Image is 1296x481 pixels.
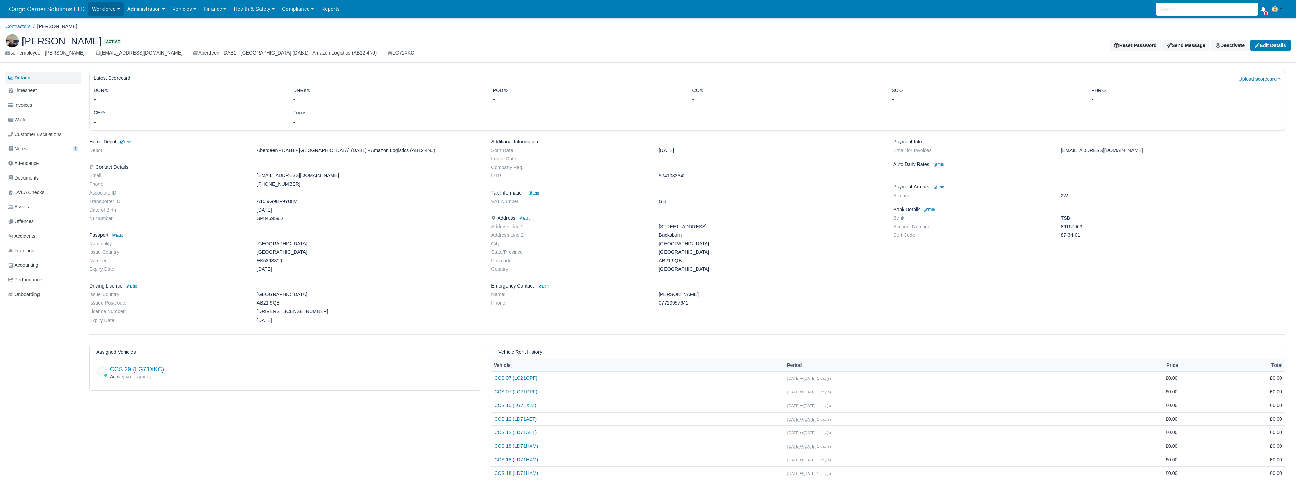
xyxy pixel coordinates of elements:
[654,300,888,306] dd: 07720957641
[1056,224,1290,230] dd: 86167963
[111,232,123,238] a: Edit
[8,276,42,284] span: Performance
[8,145,27,153] span: Notes
[8,218,34,226] span: Offences
[111,233,123,237] small: Edit
[817,417,831,421] small: 1 day(s)
[787,471,816,476] small: [DATE] [DATE]
[5,142,81,155] a: Notes 1
[84,266,252,272] dt: Expiry Date:
[888,193,1056,199] dt: Arrears
[494,469,782,477] a: CCS 18 (LD71HXM)
[486,156,654,162] dt: Leave Date
[8,130,62,138] span: Customer Escalations
[893,139,1285,145] h6: Payment Info
[89,232,481,238] h6: Passport
[22,36,102,46] span: [PERSON_NAME]
[5,49,85,57] div: self-employed - [PERSON_NAME]
[288,87,488,104] div: DNRs
[5,288,81,301] a: Onboarding
[1056,215,1290,221] dd: TSB
[654,224,888,230] dd: [STREET_ADDRESS]
[486,232,654,238] dt: Address Line 2
[1076,453,1180,466] td: £0.00
[1076,466,1180,480] td: £0.00
[84,190,252,196] dt: Associate ID
[8,247,34,255] span: Trainings
[8,291,40,298] span: Onboarding
[817,471,831,476] small: 1 day(s)
[5,215,81,228] a: Offences
[817,458,831,462] small: 1 day(s)
[278,2,317,16] a: Compliance
[388,49,414,57] a: LG71XKC
[252,199,486,204] dd: A15I9G9HF9Y08V
[84,199,252,204] dt: Transporter ID
[94,75,130,81] h6: Latest Scorecard
[488,87,687,104] div: POD
[94,94,283,104] div: -
[817,404,831,408] small: 1 day(s)
[84,216,252,221] dt: NI Number
[486,241,654,247] dt: City
[5,98,81,112] a: Invoices
[8,203,29,211] span: Assets
[817,444,831,448] small: 1 day(s)
[887,87,1086,104] div: SC
[252,207,486,213] dd: [DATE]
[1211,40,1249,51] a: Deactivate
[169,2,200,16] a: Vehicles
[125,284,137,288] small: Edit
[8,232,35,240] span: Accidents
[5,171,81,185] a: Documents
[84,292,252,297] dt: Issue Country:
[88,2,124,16] a: Workforce
[104,39,121,44] span: Active
[123,375,151,379] small: [DATE] - [DATE]
[654,232,888,238] dd: Bucksburn
[252,317,486,323] dd: [DATE]
[538,284,548,288] small: Edit
[96,349,136,355] h6: Assigned Vehicles
[1239,75,1281,87] a: Upload scorecard »
[934,185,944,189] small: Edit
[252,181,486,187] dd: [PHONE_NUMBER]
[654,148,888,153] dd: [DATE]
[1076,385,1180,399] td: £0.00
[486,292,654,297] dt: Name:
[8,261,38,269] span: Accounting
[252,292,486,297] dd: [GEOGRAPHIC_DATA]
[84,207,252,213] dt: Date of Birth
[1076,399,1180,412] td: £0.00
[84,241,252,247] dt: Nationality:
[1056,148,1290,153] dd: [EMAIL_ADDRESS][DOMAIN_NAME]
[252,258,486,264] dd: EK5393819
[498,349,542,355] h6: Vehicle Rent History
[817,390,831,394] small: 1 day(s)
[1056,232,1290,238] dd: 87-34-01
[84,317,252,323] dt: Expiry Date:
[200,2,230,16] a: Finance
[1056,170,1290,176] dd: --
[94,117,283,126] div: -
[5,230,81,243] a: Accidents
[787,390,816,394] small: [DATE] [DATE]
[5,72,81,84] a: Details
[654,241,888,247] dd: [GEOGRAPHIC_DATA]
[518,216,530,220] small: Edit
[73,146,78,151] span: 1
[494,402,782,409] a: CCS 15 (LG71XJZ)
[5,273,81,286] a: Performance
[84,148,252,153] dt: Depot:
[491,190,883,196] h6: Tax Information
[5,84,81,97] a: Timesheet
[1180,412,1285,426] td: £0.00
[317,2,343,16] a: Reports
[486,224,654,230] dt: Address Line 1
[1250,40,1291,51] a: Edit Details
[1091,94,1281,104] div: -
[518,215,530,221] a: Edit
[252,148,486,153] dd: Aberdeen - DAB1 - [GEOGRAPHIC_DATA] (DAB1) - Amazon Logistics (AB12 4NJ)
[494,429,782,436] a: CCS 12 (LD71AET)
[230,2,279,16] a: Health & Safety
